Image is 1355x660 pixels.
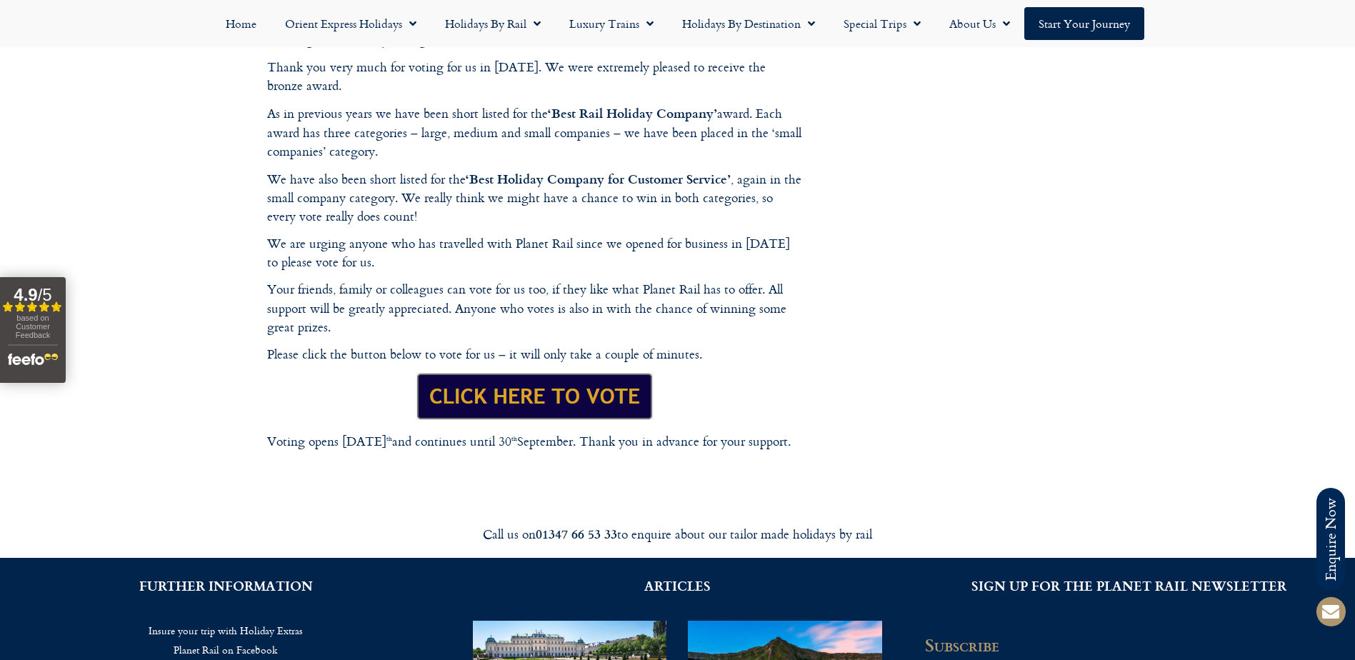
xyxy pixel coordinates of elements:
[935,7,1024,40] a: About Us
[829,7,935,40] a: Special Trips
[211,7,271,40] a: Home
[7,7,1348,40] nav: Menu
[555,7,668,40] a: Luxury Trains
[668,7,829,40] a: Holidays by Destination
[21,640,430,659] a: Planet Rail on Facebook
[431,7,555,40] a: Holidays by Rail
[21,621,430,640] a: Insure your trip with Holiday Extras
[536,524,617,543] strong: 01347 66 53 33
[925,579,1334,592] h2: SIGN UP FOR THE PLANET RAIL NEWSLETTER
[278,526,1078,542] div: Call us on to enquire about our tailor made holidays by rail
[473,579,881,592] h2: ARTICLES
[21,579,430,592] h2: FURTHER INFORMATION
[1024,7,1144,40] a: Start your Journey
[271,7,431,40] a: Orient Express Holidays
[925,635,1146,655] h2: Subscribe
